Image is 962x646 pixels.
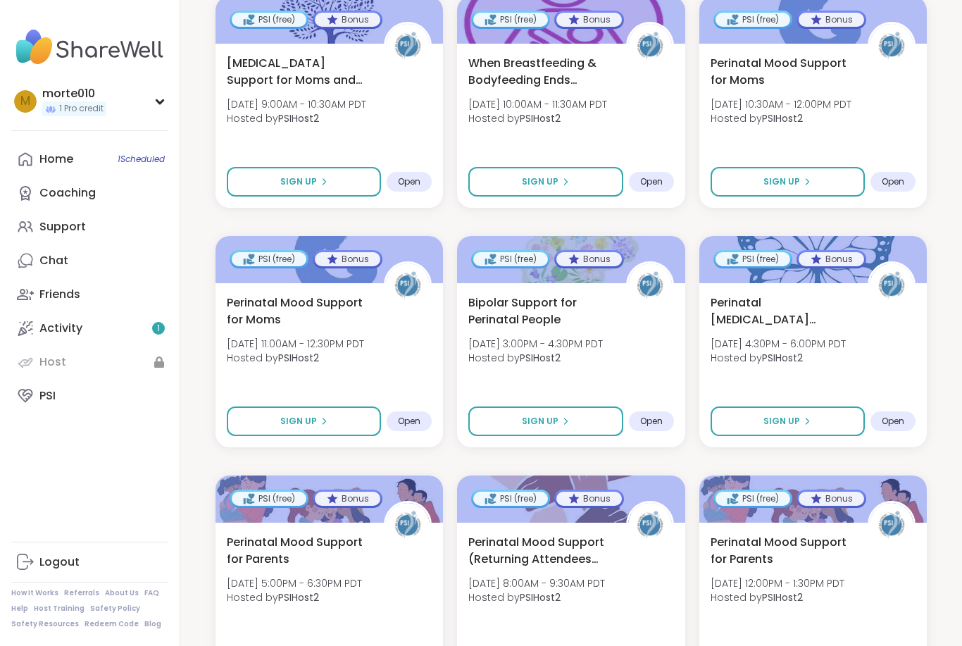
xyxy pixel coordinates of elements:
[39,321,82,336] div: Activity
[711,406,865,436] button: Sign Up
[85,619,139,629] a: Redeem Code
[315,492,380,506] div: Bonus
[882,416,904,427] span: Open
[468,294,610,328] span: Bipolar Support for Perinatal People
[711,534,852,568] span: Perinatal Mood Support for Parents
[522,175,558,188] span: Sign Up
[227,534,368,568] span: Perinatal Mood Support for Parents
[11,619,79,629] a: Safety Resources
[870,503,913,547] img: PSIHost2
[386,24,430,68] img: PSIHost2
[468,576,605,590] span: [DATE] 8:00AM - 9:30AM PDT
[711,167,865,197] button: Sign Up
[11,379,168,413] a: PSI
[227,167,381,197] button: Sign Up
[278,351,319,365] b: PSIHost2
[315,252,380,266] div: Bonus
[640,176,663,187] span: Open
[870,263,913,307] img: PSIHost2
[227,351,364,365] span: Hosted by
[227,55,368,89] span: [MEDICAL_DATA] Support for Moms and Birthing People
[520,351,561,365] b: PSIHost2
[640,416,663,427] span: Open
[20,92,30,111] span: m
[315,13,380,27] div: Bonus
[711,351,846,365] span: Hosted by
[11,311,168,345] a: Activity1
[799,492,864,506] div: Bonus
[34,604,85,614] a: Host Training
[11,545,168,579] a: Logout
[799,252,864,266] div: Bonus
[762,111,803,125] b: PSIHost2
[227,294,368,328] span: Perinatal Mood Support for Moms
[763,175,800,188] span: Sign Up
[468,55,610,89] span: When Breastfeeding & Bodyfeeding Ends Before Ready
[280,415,317,428] span: Sign Up
[232,252,306,266] div: PSI (free)
[398,416,420,427] span: Open
[232,492,306,506] div: PSI (free)
[468,167,623,197] button: Sign Up
[386,263,430,307] img: PSIHost2
[232,13,306,27] div: PSI (free)
[227,576,362,590] span: [DATE] 5:00PM - 6:30PM PDT
[90,604,140,614] a: Safety Policy
[711,590,844,604] span: Hosted by
[39,287,80,302] div: Friends
[520,590,561,604] b: PSIHost2
[39,554,80,570] div: Logout
[227,590,362,604] span: Hosted by
[118,154,165,165] span: 1 Scheduled
[39,388,56,404] div: PSI
[473,13,548,27] div: PSI (free)
[144,619,161,629] a: Blog
[628,503,672,547] img: PSIHost2
[39,185,96,201] div: Coaching
[468,111,607,125] span: Hosted by
[468,406,623,436] button: Sign Up
[522,415,558,428] span: Sign Up
[520,111,561,125] b: PSIHost2
[11,588,58,598] a: How It Works
[11,23,168,72] img: ShareWell Nav Logo
[278,111,319,125] b: PSIHost2
[556,252,622,266] div: Bonus
[716,13,790,27] div: PSI (free)
[473,252,548,266] div: PSI (free)
[144,588,159,598] a: FAQ
[11,244,168,278] a: Chat
[468,337,603,351] span: [DATE] 3:00PM - 4:30PM PDT
[799,13,864,27] div: Bonus
[386,503,430,547] img: PSIHost2
[11,604,28,614] a: Help
[39,219,86,235] div: Support
[763,415,800,428] span: Sign Up
[711,111,851,125] span: Hosted by
[39,253,68,268] div: Chat
[716,252,790,266] div: PSI (free)
[157,323,160,335] span: 1
[628,263,672,307] img: PSIHost2
[468,351,603,365] span: Hosted by
[556,13,622,27] div: Bonus
[762,590,803,604] b: PSIHost2
[59,103,104,115] span: 1 Pro credit
[11,142,168,176] a: Home1Scheduled
[711,294,852,328] span: Perinatal [MEDICAL_DATA] Support for Survivors
[556,492,622,506] div: Bonus
[227,97,366,111] span: [DATE] 9:00AM - 10:30AM PDT
[64,588,99,598] a: Referrals
[227,406,381,436] button: Sign Up
[468,590,605,604] span: Hosted by
[11,345,168,379] a: Host
[42,86,106,101] div: morte010
[711,337,846,351] span: [DATE] 4:30PM - 6:00PM PDT
[280,175,317,188] span: Sign Up
[227,111,366,125] span: Hosted by
[473,492,548,506] div: PSI (free)
[711,97,851,111] span: [DATE] 10:30AM - 12:00PM PDT
[11,210,168,244] a: Support
[278,590,319,604] b: PSIHost2
[105,588,139,598] a: About Us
